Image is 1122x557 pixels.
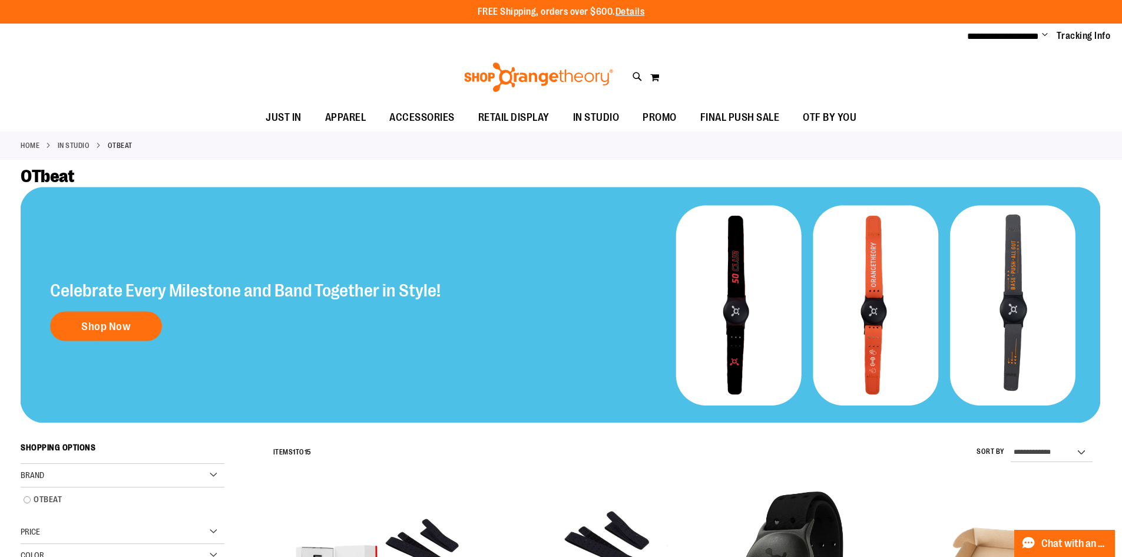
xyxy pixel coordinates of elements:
p: FREE Shipping, orders over $600. [478,5,645,19]
button: Account menu [1042,30,1048,42]
span: FINAL PUSH SALE [700,104,780,131]
a: Tracking Info [1057,29,1111,42]
img: Shop Orangetheory [462,62,615,92]
a: OTBEAT [18,493,213,506]
h2: Items to [273,443,312,462]
span: OTbeat [21,166,74,186]
strong: OTbeat [108,140,133,151]
span: Chat with an Expert [1041,538,1108,549]
h2: Celebrate Every Milestone and Band Together in Style! [50,281,441,299]
span: 15 [305,448,312,456]
span: RETAIL DISPLAY [478,104,550,131]
span: OTF BY YOU [803,104,856,131]
span: JUST IN [266,104,302,131]
span: APPAREL [325,104,366,131]
span: Shop Now [81,319,131,332]
a: Details [615,6,645,17]
span: PROMO [643,104,677,131]
span: Brand [21,470,44,480]
a: Shop Now [50,311,162,341]
span: 1 [293,448,296,456]
strong: Shopping Options [21,437,224,464]
button: Chat with an Expert [1014,530,1116,557]
span: IN STUDIO [573,104,620,131]
span: ACCESSORIES [389,104,455,131]
span: Price [21,527,40,536]
label: Sort By [977,447,1005,457]
a: IN STUDIO [58,140,90,151]
a: Home [21,140,39,151]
